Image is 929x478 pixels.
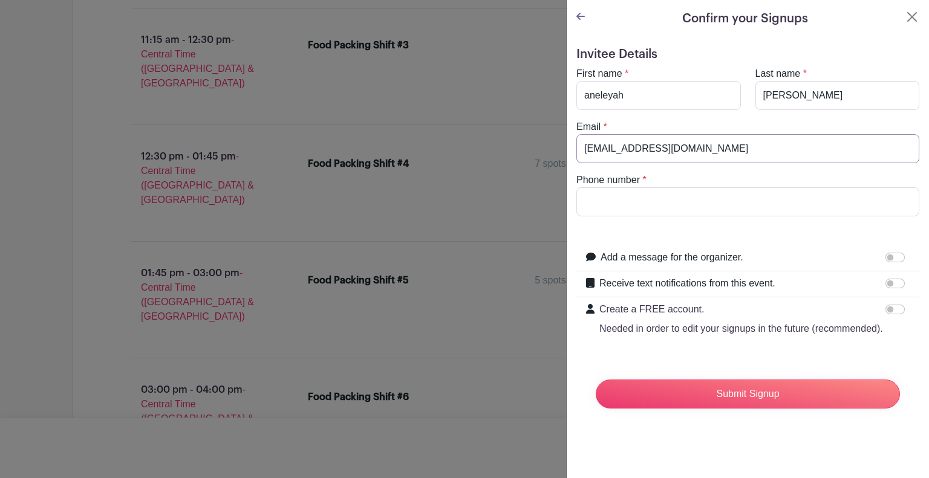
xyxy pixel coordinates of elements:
label: Phone number [576,173,640,187]
button: Close [905,10,919,24]
label: Last name [755,66,801,81]
label: Email [576,120,601,134]
input: Submit Signup [596,379,900,409]
p: Create a FREE account. [599,302,883,317]
label: Receive text notifications from this event. [599,276,775,291]
p: Needed in order to edit your signups in the future (recommended). [599,321,883,336]
h5: Invitee Details [576,47,919,62]
h5: Confirm your Signups [682,10,808,28]
label: Add a message for the organizer. [601,250,743,265]
label: First name [576,66,622,81]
